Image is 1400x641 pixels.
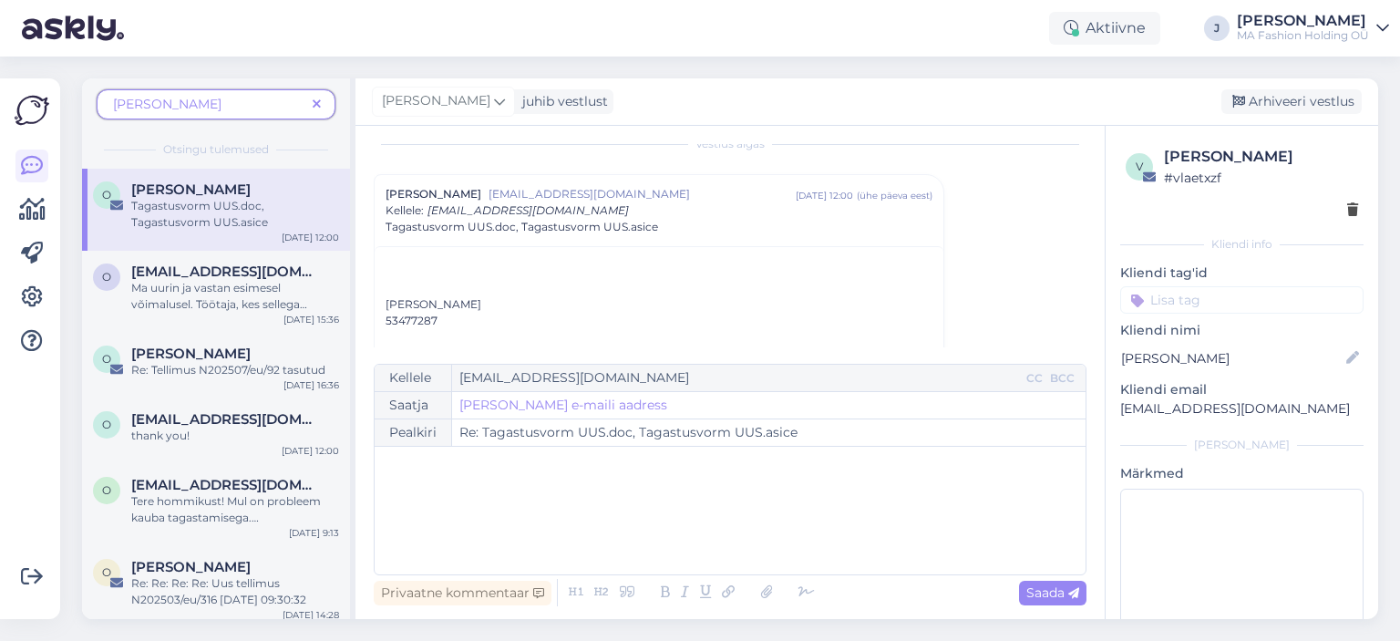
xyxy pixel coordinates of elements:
span: o [102,418,111,431]
div: [PERSON_NAME] [1164,146,1358,168]
div: Saatja [375,392,452,419]
span: Tagastusvorm UUS.doc, Tagastusvorm UUS.asice [386,219,658,235]
div: Arhiveeri vestlus [1221,89,1362,114]
span: O [102,352,111,366]
div: thank you! [131,428,339,444]
a: [PERSON_NAME] e-maili aadress [459,396,667,415]
p: [EMAIL_ADDRESS][DOMAIN_NAME] [1120,399,1364,419]
span: O [102,565,111,579]
div: [DATE] 9:13 [289,526,339,540]
span: Kellele : [386,203,424,217]
div: [PERSON_NAME] [1120,437,1364,453]
div: Tagastusvorm UUS.doc, Tagastusvorm UUS.asice [131,198,339,231]
div: CC [1023,370,1046,387]
span: [EMAIL_ADDRESS][DOMAIN_NAME] [489,186,796,202]
span: o [102,483,111,497]
div: juhib vestlust [515,92,608,111]
div: Aktiivne [1049,12,1160,45]
div: MA Fashion Holding OÜ [1237,28,1369,43]
div: [DATE] 14:28 [283,608,339,622]
div: Ma uurin ja vastan esimesel võimalusel. Töötaja, kes sellega tegeleb, on puhkusel, seega võib vas... [131,280,339,313]
p: Märkmed [1120,464,1364,483]
input: Recepient... [452,365,1023,391]
span: Saada [1026,584,1079,601]
div: J [1204,16,1230,41]
div: Pealkiri [375,419,452,446]
div: Privaatne kommentaar [374,581,551,605]
span: [EMAIL_ADDRESS][DOMAIN_NAME] [427,203,629,217]
span: Olga Grigorjeva [131,346,251,362]
div: [DATE] 12:00 [282,444,339,458]
div: ( ühe päeva eest ) [857,189,932,202]
div: Tere hommikust! Mul on probleem kauba tagastamisega. Pakiautomaadid ei avanenud. Kauba kätte saan... [131,493,339,526]
span: v [1136,160,1143,173]
span: olgasor@hotmail.com [131,411,321,428]
img: Askly Logo [15,93,49,128]
span: O [102,188,111,202]
span: Otsingu tulemused [163,141,269,158]
span: olgapuu@mail.ee [131,477,321,493]
div: # vlaetxzf [1164,168,1358,188]
p: Kliendi tag'id [1120,264,1364,283]
div: [DATE] 12:00 [796,189,853,202]
span: olgas.smolina@gmail.com [131,264,321,280]
span: o [102,270,111,284]
div: [DATE] 16:36 [283,378,339,392]
div: Kellele [375,365,452,391]
div: Vestlus algas [374,136,1086,152]
span: [PERSON_NAME] [382,91,490,111]
p: Kliendi nimi [1120,321,1364,340]
div: [DATE] 12:00 [282,231,339,244]
span: [PERSON_NAME] [386,186,481,202]
div: [DATE] 15:36 [283,313,339,326]
a: [PERSON_NAME]MA Fashion Holding OÜ [1237,14,1389,43]
input: Lisa tag [1120,286,1364,314]
div: [PERSON_NAME] [386,280,932,313]
div: [PERSON_NAME] [1237,14,1369,28]
span: Olga Kumistse [131,181,251,198]
span: [PERSON_NAME] [113,96,221,112]
div: Re: Re: Re: Re: Uus tellimus N202503/eu/316 [DATE] 09:30:32 [131,575,339,608]
div: BCC [1046,370,1078,387]
input: Lisa nimi [1121,348,1343,368]
div: Kliendi info [1120,236,1364,253]
span: Olga Vasjagina [131,559,251,575]
div: 53477287 [386,313,932,346]
div: Re: Tellimus N202507/eu/92 tasutud [131,362,339,378]
p: Kliendi email [1120,380,1364,399]
input: Write subject here... [452,419,1086,446]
